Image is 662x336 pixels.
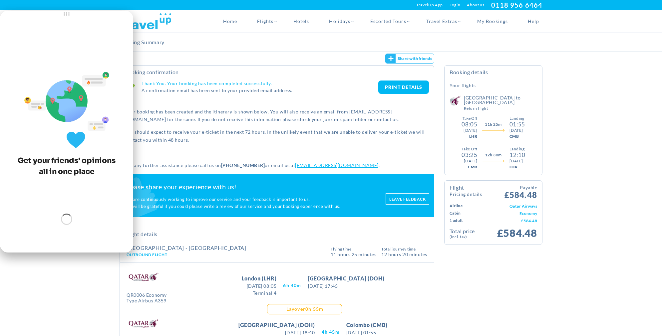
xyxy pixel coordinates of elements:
h5: Your Flights [450,82,476,89]
a: Travel Extras [416,10,468,33]
span: London (LHR) [242,274,277,282]
div: [DATE] [464,127,477,133]
span: 11h 25m [485,121,501,127]
span: [DATE] 01:55 [346,329,388,336]
div: Landing [509,115,525,121]
td: Cabin [450,210,478,217]
span: 6H 40M [283,281,301,289]
a: PRINT DETAILS [378,81,429,94]
div: Take Off [462,146,478,152]
img: QR.png [127,267,160,287]
p: Your booking has been created and the itinerary is shown below. You will also receive an email fr... [125,108,429,123]
span: [GEOGRAPHIC_DATA] (DOH) [238,321,315,329]
td: Airline [450,202,478,210]
td: 1 Adult [450,217,478,224]
div: [DATE] [464,158,478,164]
a: Help [518,10,542,33]
span: Total Journey Time [381,247,427,251]
div: 03:25 [462,152,477,158]
p: We are continuously working to improve our service and your feedback is important to us. We will ... [125,196,379,210]
span: Outbound Flight [127,252,167,257]
div: LHR [509,164,525,170]
div: Landing [509,146,525,152]
a: [EMAIL_ADDRESS][DOMAIN_NAME] [295,162,379,168]
small: (Incl. Tax) [450,234,494,240]
div: QR0006 Economy [127,292,167,298]
div: Take Off [463,115,477,121]
div: 08:05 [462,121,477,127]
span: 12 hours 20 Minutes [381,251,427,257]
span: [DATE] 18:40 [238,329,315,336]
small: Pricing Details [450,192,482,197]
span: Layover [286,305,305,313]
span: [DATE] 17:45 [308,282,385,289]
a: My Bookings [467,10,518,33]
span: Flying Time [331,247,377,251]
p: For any further assistance please call us on or email us at . [125,161,429,169]
span: 4H 45M [322,328,340,336]
td: £584.48 [478,217,537,224]
small: Payable [504,184,537,191]
div: 0H 55M [285,305,324,313]
div: [DATE] [509,127,525,133]
a: 0118 956 6464 [491,1,542,9]
a: Hotels [283,10,319,33]
img: Qatar Airways [449,95,462,105]
a: Home [213,10,247,33]
span: Terminal 4 [242,289,277,296]
h4: Flight [450,185,482,197]
span: 12h 30m [485,152,502,158]
span: £584.48 [497,227,537,239]
span: £584.48 [504,184,537,199]
h2: Flight Details [125,231,429,238]
span: [DATE] 08:05 [242,282,277,289]
h4: [GEOGRAPHIC_DATA] - [GEOGRAPHIC_DATA] [127,245,246,251]
div: CMB [468,164,477,170]
div: [DATE] [509,158,525,164]
span: Colombo (CMB) [346,321,388,329]
h2: Please share your experience with us! [125,183,379,191]
img: QR.png [127,314,160,333]
a: Holidays [319,10,360,33]
a: Flights [247,10,283,33]
div: 01:55 [509,121,525,127]
td: Qatar Airways [478,202,537,210]
h4: Booking Details [450,69,537,81]
h2: Booking Confirmation [125,69,429,76]
div: Type Airbus A359 [127,298,167,304]
p: A confirmation email has been sent to your provided email address. [142,86,378,94]
p: You should expect to receive your e-ticket in the next 72 hours. In the unlikely event that we ar... [125,128,429,144]
a: Leave feedback [386,193,429,205]
span: 11 Hours 25 Minutes [331,251,377,257]
a: Escorted Tours [360,10,416,33]
h4: Thank You. Your booking has been completed successfully. [142,81,378,86]
div: CMB [509,133,525,139]
span: [GEOGRAPHIC_DATA] (DOH) [308,274,385,282]
small: Return Flight [464,106,537,110]
td: Economy [478,210,537,217]
h5: [GEOGRAPHIC_DATA] to [GEOGRAPHIC_DATA] [464,95,537,110]
strong: [PHONE_NUMBER] [221,162,265,168]
td: Total Price [450,228,494,240]
div: 12:10 [509,152,525,158]
gamitee-button: Get your friends' opinions [385,54,435,64]
div: LHR [469,133,477,139]
h2: Booking Summary [120,33,165,52]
